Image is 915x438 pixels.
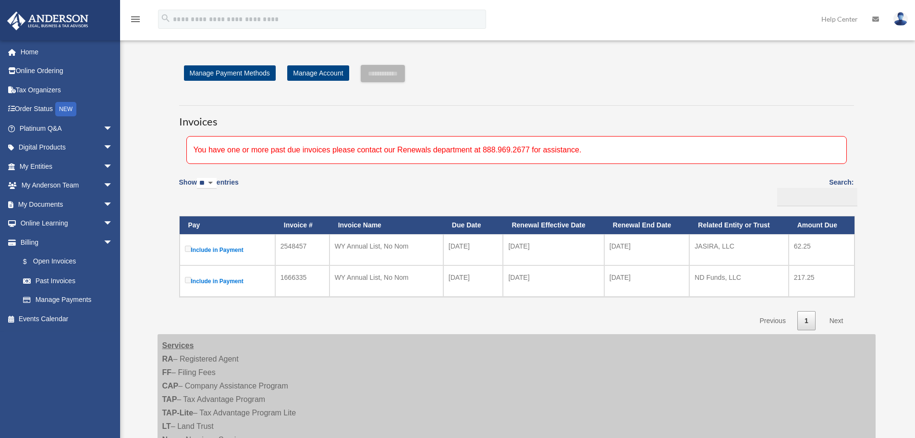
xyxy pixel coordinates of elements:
[777,188,857,206] input: Search:
[185,277,191,283] input: Include in Payment
[822,311,851,331] a: Next
[7,214,127,233] a: Online Learningarrow_drop_down
[797,311,816,331] a: 1
[443,216,503,234] th: Due Date: activate to sort column ascending
[162,409,194,417] strong: TAP-Lite
[185,275,270,287] label: Include in Payment
[7,233,122,252] a: Billingarrow_drop_down
[7,100,127,119] a: Order StatusNEW
[503,265,604,297] td: [DATE]
[162,422,171,430] strong: LT
[7,138,127,157] a: Digital Productsarrow_drop_down
[689,216,788,234] th: Related Entity or Trust: activate to sort column ascending
[774,176,854,206] label: Search:
[162,368,172,376] strong: FF
[197,178,217,189] select: Showentries
[28,256,33,268] span: $
[162,355,173,363] strong: RA
[55,102,76,116] div: NEW
[130,17,141,25] a: menu
[789,265,854,297] td: 217.25
[275,216,329,234] th: Invoice #: activate to sort column ascending
[689,234,788,265] td: JASIRA, LLC
[329,216,443,234] th: Invoice Name: activate to sort column ascending
[103,176,122,196] span: arrow_drop_down
[7,195,127,214] a: My Documentsarrow_drop_down
[275,234,329,265] td: 2548457
[287,65,349,81] a: Manage Account
[185,246,191,252] input: Include in Payment
[893,12,908,26] img: User Pic
[179,105,854,129] h3: Invoices
[7,42,127,62] a: Home
[162,382,179,390] strong: CAP
[689,265,788,297] td: ND Funds, LLC
[103,214,122,234] span: arrow_drop_down
[179,176,239,199] label: Show entries
[443,265,503,297] td: [DATE]
[604,265,690,297] td: [DATE]
[103,157,122,176] span: arrow_drop_down
[503,234,604,265] td: [DATE]
[335,271,438,284] div: WY Annual List, No Nom
[13,252,118,272] a: $Open Invoices
[7,157,127,176] a: My Entitiesarrow_drop_down
[180,216,275,234] th: Pay: activate to sort column descending
[443,234,503,265] td: [DATE]
[162,341,194,350] strong: Services
[604,216,690,234] th: Renewal End Date: activate to sort column ascending
[7,80,127,100] a: Tax Organizers
[162,395,177,403] strong: TAP
[7,309,127,328] a: Events Calendar
[184,65,276,81] a: Manage Payment Methods
[103,233,122,252] span: arrow_drop_down
[186,136,847,164] div: You have one or more past due invoices please contact our Renewals department at 888.969.2677 for...
[275,265,329,297] td: 1666335
[103,138,122,158] span: arrow_drop_down
[752,311,793,331] a: Previous
[13,290,122,310] a: Manage Payments
[13,271,122,290] a: Past Invoices
[130,13,141,25] i: menu
[789,234,854,265] td: 62.25
[103,195,122,214] span: arrow_drop_down
[7,119,127,138] a: Platinum Q&Aarrow_drop_down
[185,244,270,256] label: Include in Payment
[604,234,690,265] td: [DATE]
[160,13,171,24] i: search
[503,216,604,234] th: Renewal Effective Date: activate to sort column ascending
[103,119,122,138] span: arrow_drop_down
[7,62,127,81] a: Online Ordering
[4,12,91,30] img: Anderson Advisors Platinum Portal
[789,216,854,234] th: Amount Due: activate to sort column ascending
[7,176,127,195] a: My Anderson Teamarrow_drop_down
[335,239,438,253] div: WY Annual List, No Nom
